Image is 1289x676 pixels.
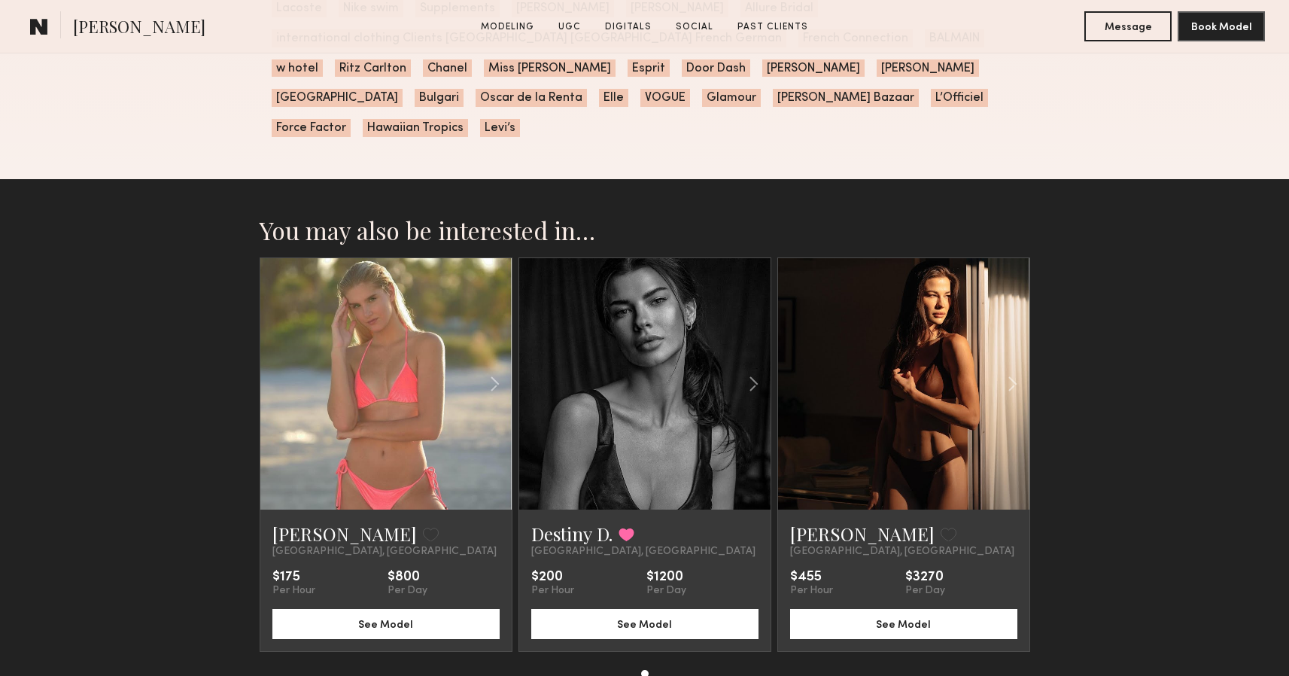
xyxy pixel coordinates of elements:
div: Per Hour [272,585,315,597]
button: See Model [272,609,500,639]
span: Miss [PERSON_NAME] [484,59,616,78]
a: See Model [790,617,1017,630]
div: Per Day [646,585,686,597]
span: w hotel [272,59,323,78]
a: See Model [531,617,759,630]
span: Oscar de la Renta [476,89,587,107]
a: Modeling [475,20,540,34]
span: Bulgari [415,89,464,107]
div: $800 [388,570,427,585]
span: [GEOGRAPHIC_DATA], [GEOGRAPHIC_DATA] [272,546,497,558]
span: Force Factor [272,119,351,137]
a: Book Model [1178,20,1265,32]
span: [PERSON_NAME] [73,15,205,41]
a: Social [670,20,719,34]
span: Levi’s [480,119,520,137]
span: Esprit [628,59,670,78]
span: [GEOGRAPHIC_DATA], [GEOGRAPHIC_DATA] [790,546,1014,558]
div: $3270 [905,570,945,585]
div: Per Hour [531,585,574,597]
span: [PERSON_NAME] [762,59,865,78]
span: Hawaiian Tropics [363,119,468,137]
span: Door Dash [682,59,750,78]
button: See Model [790,609,1017,639]
span: [PERSON_NAME] Bazaar [773,89,919,107]
a: [PERSON_NAME] [790,522,935,546]
button: Message [1084,11,1172,41]
a: Destiny D. [531,522,613,546]
span: [PERSON_NAME] [877,59,979,78]
div: Per Hour [790,585,833,597]
div: Per Day [388,585,427,597]
span: [GEOGRAPHIC_DATA] [272,89,403,107]
div: $455 [790,570,833,585]
span: Glamour [702,89,761,107]
span: VOGUE [640,89,690,107]
a: Past Clients [731,20,814,34]
a: [PERSON_NAME] [272,522,417,546]
a: See Model [272,617,500,630]
div: $200 [531,570,574,585]
a: Digitals [599,20,658,34]
span: [GEOGRAPHIC_DATA], [GEOGRAPHIC_DATA] [531,546,755,558]
h2: You may also be interested in… [260,215,1030,245]
div: $1200 [646,570,686,585]
div: Per Day [905,585,945,597]
button: See Model [531,609,759,639]
span: Chanel [423,59,472,78]
span: L’Officiel [931,89,988,107]
button: Book Model [1178,11,1265,41]
div: $175 [272,570,315,585]
span: Ritz Carlton [335,59,411,78]
a: UGC [552,20,587,34]
span: Elle [599,89,628,107]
